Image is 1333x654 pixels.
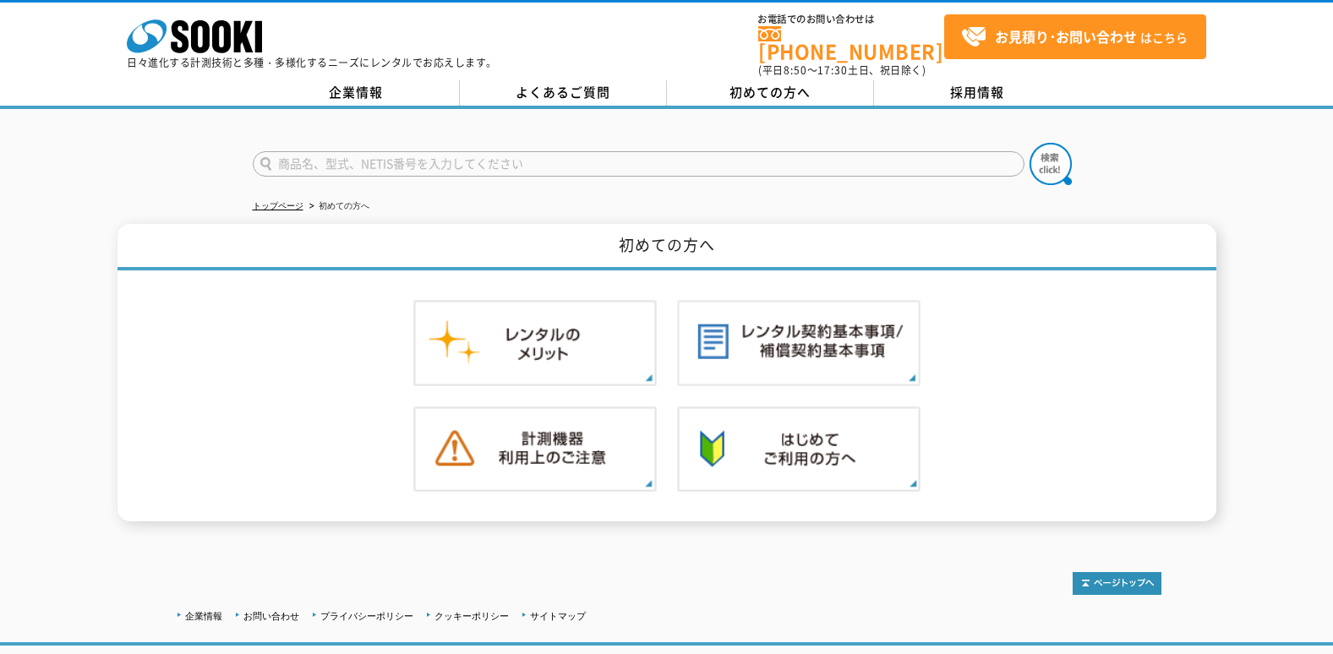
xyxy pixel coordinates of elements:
[306,198,369,215] li: 初めての方へ
[413,300,657,386] img: レンタルのメリット
[127,57,497,68] p: 日々進化する計測技術と多種・多様化するニーズにレンタルでお応えします。
[667,80,874,106] a: 初めての方へ
[758,14,944,25] span: お電話でのお問い合わせは
[243,611,299,621] a: お問い合わせ
[758,63,926,78] span: (平日 ～ 土日、祝日除く)
[434,611,509,621] a: クッキーポリシー
[1073,572,1161,595] img: トップページへ
[995,26,1137,46] strong: お見積り･お問い合わせ
[729,83,811,101] span: 初めての方へ
[677,406,921,493] img: 初めての方へ
[874,80,1081,106] a: 採用情報
[784,63,807,78] span: 8:50
[1030,143,1072,185] img: btn_search.png
[117,224,1216,270] h1: 初めての方へ
[320,611,413,621] a: プライバシーポリシー
[253,80,460,106] a: 企業情報
[944,14,1206,59] a: お見積り･お問い合わせはこちら
[253,201,303,210] a: トップページ
[677,300,921,386] img: レンタル契約基本事項／補償契約基本事項
[253,151,1024,177] input: 商品名、型式、NETIS番号を入力してください
[758,26,944,61] a: [PHONE_NUMBER]
[413,406,657,493] img: 計測機器ご利用上のご注意
[961,25,1188,50] span: はこちら
[185,611,222,621] a: 企業情報
[817,63,848,78] span: 17:30
[530,611,586,621] a: サイトマップ
[460,80,667,106] a: よくあるご質問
